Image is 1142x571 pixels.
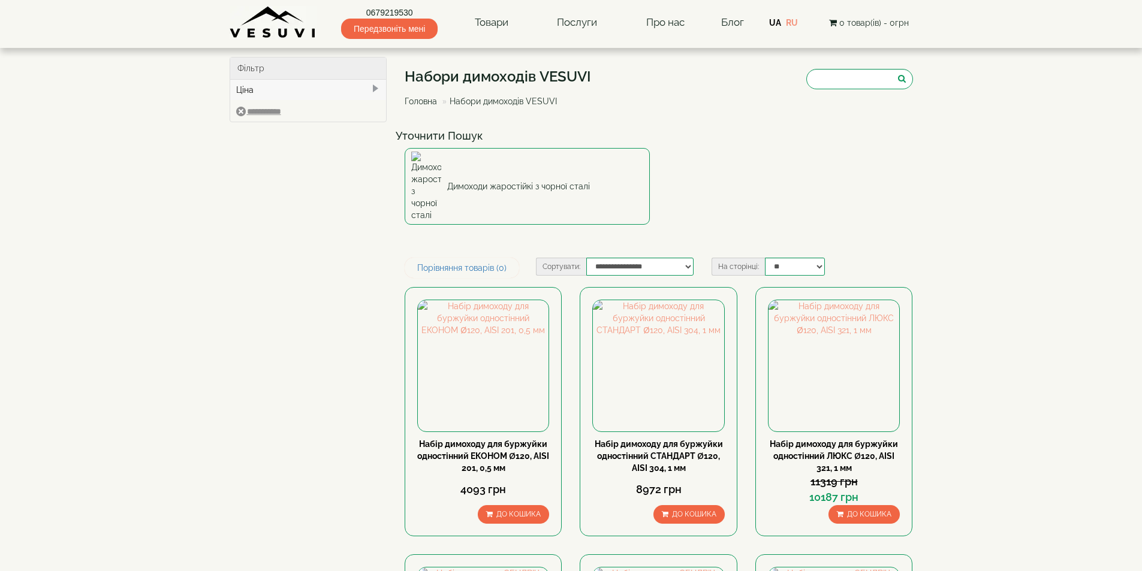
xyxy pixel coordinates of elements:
div: 4093 грн [417,482,549,497]
div: 10187 грн [768,490,900,505]
span: Передзвоніть мені [341,19,438,39]
li: Набори димоходів VESUVI [439,95,557,107]
span: До кошика [847,510,891,518]
img: Завод VESUVI [230,6,317,39]
button: До кошика [653,505,725,524]
a: Димоходи жаростійкі з чорної сталі Димоходи жаростійкі з чорної сталі [405,148,650,225]
a: Набір димоходу для буржуйки одностінний ЛЮКС Ø120, AISI 321, 1 мм [770,439,898,473]
h4: Уточнити Пошук [396,130,922,142]
a: Блог [721,16,744,28]
a: Товари [463,9,520,37]
img: Димоходи жаростійкі з чорної сталі [411,152,441,221]
a: UA [769,18,781,28]
span: 0 товар(ів) - 0грн [839,18,909,28]
img: Набір димоходу для буржуйки одностінний СТАНДАРТ Ø120, AISI 304, 1 мм [593,300,724,431]
div: 8972 грн [592,482,724,497]
a: Головна [405,96,437,106]
a: RU [786,18,798,28]
span: До кошика [496,510,541,518]
a: Набір димоходу для буржуйки одностінний ЕКОНОМ Ø120, AISI 201, 0,5 мм [417,439,549,473]
button: 0 товар(ів) - 0грн [825,16,912,29]
label: Сортувати: [536,258,586,276]
button: До кошика [478,505,549,524]
a: Послуги [545,9,609,37]
a: 0679219530 [341,7,438,19]
a: Набір димоходу для буржуйки одностінний СТАНДАРТ Ø120, AISI 304, 1 мм [595,439,723,473]
div: Ціна [230,80,387,100]
a: Порівняння товарів (0) [405,258,519,278]
img: Набір димоходу для буржуйки одностінний ЕКОНОМ Ø120, AISI 201, 0,5 мм [418,300,549,431]
div: Фільтр [230,58,387,80]
label: На сторінці: [712,258,765,276]
span: До кошика [672,510,716,518]
img: Набір димоходу для буржуйки одностінний ЛЮКС Ø120, AISI 321, 1 мм [769,300,899,431]
h1: Набори димоходів VESUVI [405,69,591,84]
div: 11319 грн [768,474,900,490]
a: Про нас [634,9,697,37]
button: До кошика [828,505,900,524]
